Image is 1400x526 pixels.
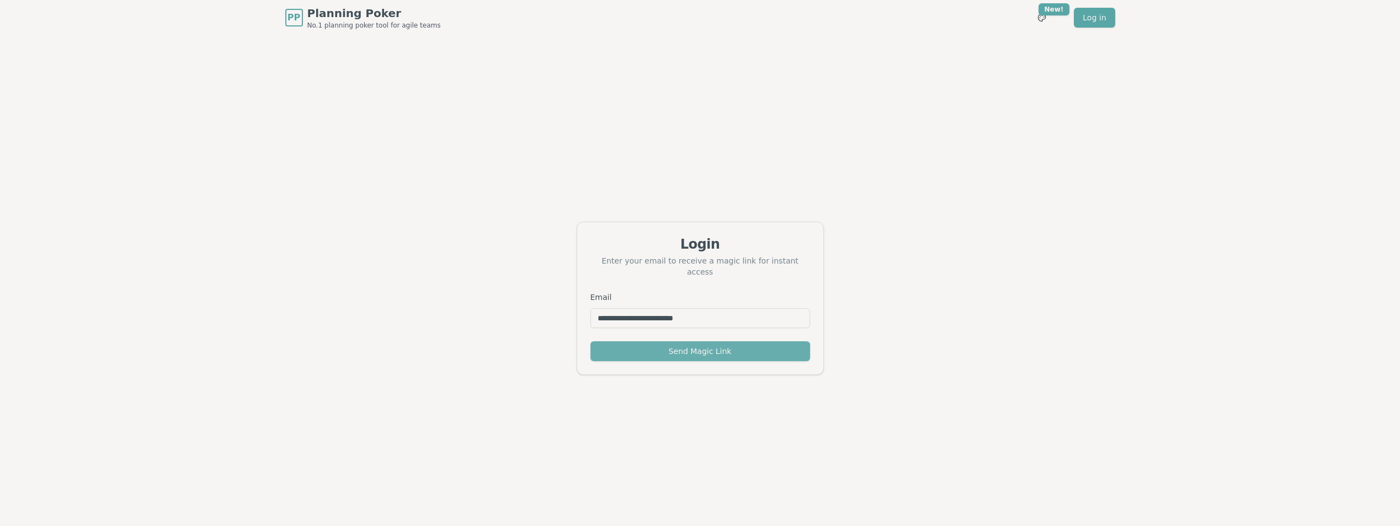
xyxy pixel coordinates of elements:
a: Log in [1074,8,1115,28]
div: New! [1039,3,1070,15]
span: PP [288,11,300,24]
button: New! [1032,8,1052,28]
div: Enter your email to receive a magic link for instant access [590,255,810,277]
span: No.1 planning poker tool for agile teams [307,21,441,30]
a: PPPlanning PokerNo.1 planning poker tool for agile teams [285,6,441,30]
div: Login [590,235,810,253]
label: Email [590,293,612,302]
span: Planning Poker [307,6,441,21]
button: Send Magic Link [590,341,810,361]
